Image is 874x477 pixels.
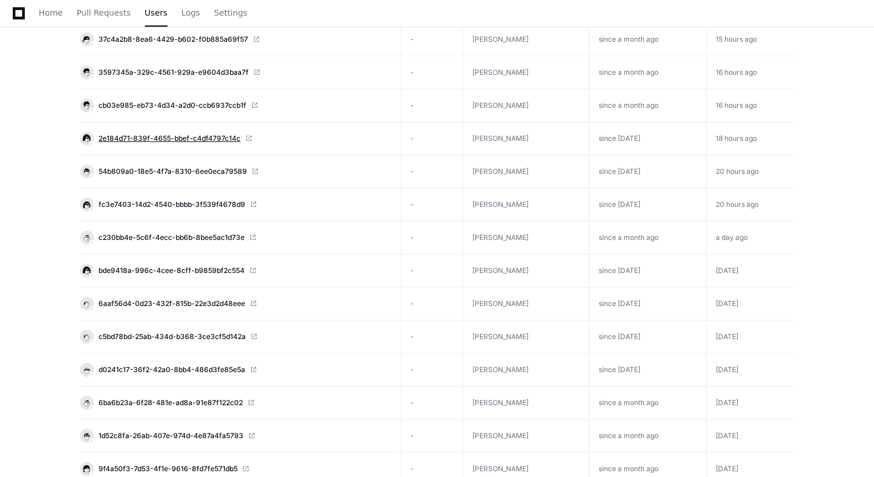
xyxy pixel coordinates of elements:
[589,221,706,254] td: since a month ago
[463,387,589,420] td: [PERSON_NAME]
[400,287,463,321] td: -
[99,68,249,77] span: 3597345a-329c-4561-929a-e9604d3baa7f
[81,34,92,45] img: 2.svg
[400,354,463,387] td: -
[589,420,706,453] td: since a month ago
[706,23,794,56] td: 15 hours ago
[400,23,463,56] td: -
[80,65,391,79] a: 3597345a-329c-4561-929a-e9604d3baa7f
[80,396,391,410] a: 6ba6b23a-6f28-481e-ad8a-91e87f122c02
[463,56,589,89] td: [PERSON_NAME]
[400,420,463,453] td: -
[80,429,391,443] a: 1d52c8fa-26ab-407e-974d-4e87a4fa5793
[463,221,589,254] td: [PERSON_NAME]
[81,298,92,309] img: 10.svg
[80,99,391,112] a: cb03e985-eb73-4d34-a2d0-ccb6937ccb1f
[80,165,391,179] a: 54b809a0-18e5-4f7a-8310-6ee0eca79589
[463,254,589,287] td: [PERSON_NAME]
[706,89,794,122] td: 16 hours ago
[81,166,92,177] img: 12.svg
[400,56,463,89] td: -
[80,32,391,46] a: 37c4a2b8-8ea6-4429-b602-f0b885a69f57
[80,330,391,344] a: c5bd78bd-25ab-434d-b368-3ce3cf5d142a
[145,9,167,16] span: Users
[589,122,706,155] td: since [DATE]
[706,354,794,387] td: [DATE]
[706,122,794,155] td: 18 hours ago
[80,363,391,377] a: d0241c17-36f2-42a0-8bb4-486d3fe85e5a
[589,254,706,287] td: since [DATE]
[589,56,706,89] td: since a month ago
[400,122,463,155] td: -
[706,321,794,354] td: [DATE]
[39,9,63,16] span: Home
[706,56,794,89] td: 16 hours ago
[99,398,243,407] span: 6ba6b23a-6f28-481e-ad8a-91e87f122c02
[99,233,245,242] span: c230bb4e-5c6f-4ecc-bb6b-8bee5ac1d73e
[214,9,247,16] span: Settings
[463,420,589,453] td: [PERSON_NAME]
[81,364,92,375] img: 9.svg
[400,155,463,188] td: -
[463,89,589,122] td: [PERSON_NAME]
[99,266,245,275] span: bde9418a-996c-4cee-8cff-b9859bf2c554
[80,462,391,476] a: 9f4a50f3-7d53-4f1e-9616-8fd7fe571db5
[181,9,200,16] span: Logs
[80,297,391,311] a: 6aaf56d4-0d23-432f-815b-22e3d2d48eee
[589,188,706,221] td: since [DATE]
[99,431,243,440] span: 1d52c8fa-26ab-407e-974d-4e87a4fa5793
[99,464,238,474] span: 9f4a50f3-7d53-4f1e-9616-8fd7fe571db5
[81,463,92,474] img: 1.svg
[706,221,794,254] td: a day ago
[463,287,589,321] td: [PERSON_NAME]
[77,9,130,16] span: Pull Requests
[400,188,463,221] td: -
[589,89,706,122] td: since a month ago
[706,387,794,420] td: [DATE]
[706,155,794,188] td: 20 hours ago
[589,23,706,56] td: since a month ago
[99,332,246,341] span: c5bd78bd-25ab-434d-b368-3ce3cf5d142a
[589,155,706,188] td: since [DATE]
[81,100,92,111] img: 5.svg
[99,134,241,143] span: 2e184d71-839f-4655-bbef-c4df4797c14c
[99,35,248,44] span: 37c4a2b8-8ea6-4429-b602-f0b885a69f57
[80,132,391,145] a: 2e184d71-839f-4655-bbef-c4df4797c14c
[81,67,92,78] img: 5.svg
[99,200,245,209] span: fc3e7403-14d2-4540-bbbb-3f539f4678d9
[589,321,706,354] td: since [DATE]
[400,321,463,354] td: -
[81,199,92,210] img: 3.svg
[463,188,589,221] td: [PERSON_NAME]
[706,254,794,287] td: [DATE]
[463,23,589,56] td: [PERSON_NAME]
[99,101,246,110] span: cb03e985-eb73-4d34-a2d0-ccb6937ccb1f
[81,331,92,342] img: 10.svg
[400,221,463,254] td: -
[80,231,391,245] a: c230bb4e-5c6f-4ecc-bb6b-8bee5ac1d73e
[400,387,463,420] td: -
[463,155,589,188] td: [PERSON_NAME]
[706,420,794,453] td: [DATE]
[589,354,706,387] td: since [DATE]
[99,299,245,308] span: 6aaf56d4-0d23-432f-815b-22e3d2d48eee
[706,188,794,221] td: 20 hours ago
[99,365,245,374] span: d0241c17-36f2-42a0-8bb4-486d3fe85e5a
[463,321,589,354] td: [PERSON_NAME]
[81,397,92,408] img: 7.svg
[99,167,247,176] span: 54b809a0-18e5-4f7a-8310-6ee0eca79589
[589,387,706,420] td: since a month ago
[81,133,92,144] img: 16.svg
[400,254,463,287] td: -
[400,89,463,122] td: -
[463,354,589,387] td: [PERSON_NAME]
[81,232,92,243] img: 7.svg
[81,430,92,441] img: 4.svg
[463,122,589,155] td: [PERSON_NAME]
[80,198,391,212] a: fc3e7403-14d2-4540-bbbb-3f539f4678d9
[706,287,794,321] td: [DATE]
[80,264,391,278] a: bde9418a-996c-4cee-8cff-b9859bf2c554
[589,287,706,321] td: since [DATE]
[81,265,92,276] img: 15.svg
